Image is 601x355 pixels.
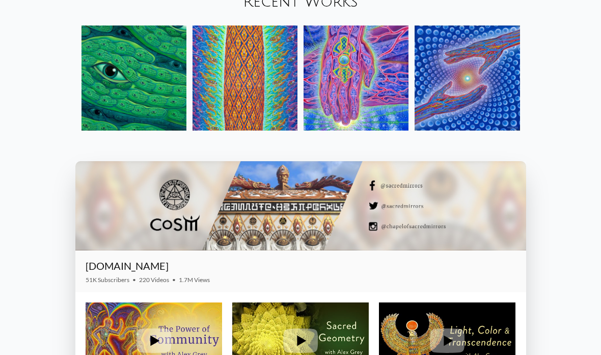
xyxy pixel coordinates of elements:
span: 220 Videos [139,276,169,284]
span: 51K Subscribers [86,276,129,284]
span: 1.7M Views [179,276,210,284]
span: • [132,276,136,284]
span: • [172,276,176,284]
a: [DOMAIN_NAME] [86,260,169,272]
iframe: Subscribe to CoSM.TV on YouTube [457,264,516,276]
